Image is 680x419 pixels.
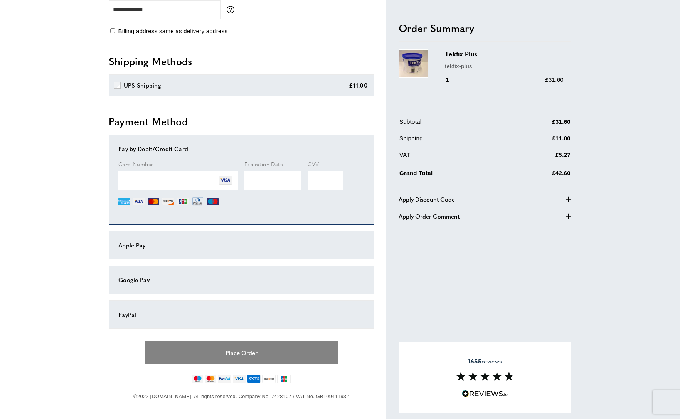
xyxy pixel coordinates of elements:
img: JCB.png [177,196,189,207]
img: paypal [218,375,231,383]
button: Place Order [145,341,338,364]
span: Billing address same as delivery address [118,28,227,34]
input: Billing address same as delivery address [110,28,115,33]
span: Apply Discount Code [399,194,455,204]
td: £5.27 [510,150,571,165]
img: discover [262,375,276,383]
p: tekfix-plus [445,61,564,71]
button: More information [227,6,238,13]
span: reviews [468,357,502,365]
td: £42.60 [510,167,571,183]
iframe: Secure Credit Card Frame - Credit Card Number [118,171,238,190]
td: £31.60 [510,117,571,132]
h3: Tekfix Plus [445,49,564,58]
h2: Payment Method [109,114,374,128]
span: £31.60 [545,76,564,82]
img: MC.png [148,196,159,207]
img: Reviews.io 5 stars [462,390,508,397]
img: VI.png [219,174,232,187]
div: £11.00 [349,81,368,90]
img: maestro [192,375,203,383]
img: AE.png [118,196,130,207]
td: Shipping [399,133,509,148]
div: Apple Pay [118,241,364,250]
div: PayPal [118,310,364,319]
iframe: Secure Credit Card Frame - CVV [308,171,343,190]
img: DN.png [192,196,204,207]
h2: Order Summary [399,21,571,35]
td: £11.00 [510,133,571,148]
img: jcb [277,375,291,383]
h2: Shipping Methods [109,54,374,68]
img: DI.png [162,196,174,207]
div: 1 [445,75,460,84]
span: Expiration Date [244,160,283,168]
img: visa [233,375,246,383]
img: mastercard [205,375,216,383]
img: MI.png [207,196,219,207]
td: Grand Total [399,167,509,183]
td: VAT [399,150,509,165]
span: CVV [308,160,319,168]
div: Google Pay [118,275,364,284]
img: VI.png [133,196,145,207]
td: Subtotal [399,117,509,132]
img: Reviews section [456,372,514,381]
span: ©2022 [DOMAIN_NAME]. All rights reserved. Company No. 7428107 / VAT No. GB109411932 [133,394,349,399]
span: Apply Order Comment [399,211,460,220]
img: Tekfix Plus [399,49,428,78]
span: Card Number [118,160,153,168]
div: Pay by Debit/Credit Card [118,144,364,153]
img: american-express [247,375,261,383]
strong: 1655 [468,357,481,365]
iframe: Secure Credit Card Frame - Expiration Date [244,171,301,190]
div: UPS Shipping [124,81,162,90]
